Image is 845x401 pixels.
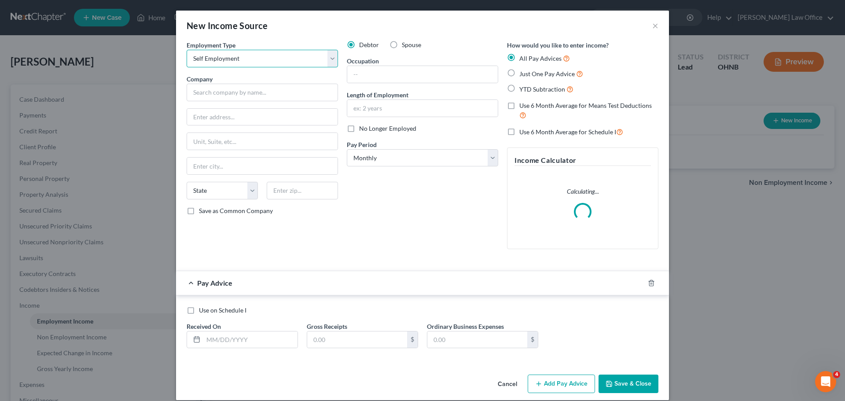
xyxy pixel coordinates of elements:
[519,128,616,136] span: Use 6 Month Average for Schedule I
[187,109,338,125] input: Enter address...
[347,90,408,99] label: Length of Employment
[187,84,338,101] input: Search company by name...
[599,375,658,393] button: Save & Close
[652,20,658,31] button: ×
[407,331,418,348] div: $
[187,158,338,174] input: Enter city...
[267,182,338,199] input: Enter zip...
[199,207,273,214] span: Save as Common Company
[514,155,651,166] h5: Income Calculator
[359,41,379,48] span: Debtor
[347,56,379,66] label: Occupation
[199,306,246,314] span: Use on Schedule I
[347,66,498,83] input: --
[514,187,651,196] p: Calculating...
[815,371,836,392] iframe: Intercom live chat
[427,331,527,348] input: 0.00
[491,375,524,393] button: Cancel
[187,323,221,330] span: Received On
[187,133,338,150] input: Unit, Suite, etc...
[359,125,416,132] span: No Longer Employed
[427,322,504,331] label: Ordinary Business Expenses
[519,55,562,62] span: All Pay Advices
[203,331,298,348] input: MM/DD/YYYY
[187,75,213,83] span: Company
[519,102,652,109] span: Use 6 Month Average for Means Test Deductions
[507,40,609,50] label: How would you like to enter income?
[307,331,407,348] input: 0.00
[187,19,268,32] div: New Income Source
[347,100,498,117] input: ex: 2 years
[527,331,538,348] div: $
[347,141,377,148] span: Pay Period
[833,371,840,378] span: 4
[402,41,421,48] span: Spouse
[519,70,575,77] span: Just One Pay Advice
[187,41,235,49] span: Employment Type
[519,85,565,93] span: YTD Subtraction
[307,322,347,331] label: Gross Receipts
[528,375,595,393] button: Add Pay Advice
[197,279,232,287] span: Pay Advice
